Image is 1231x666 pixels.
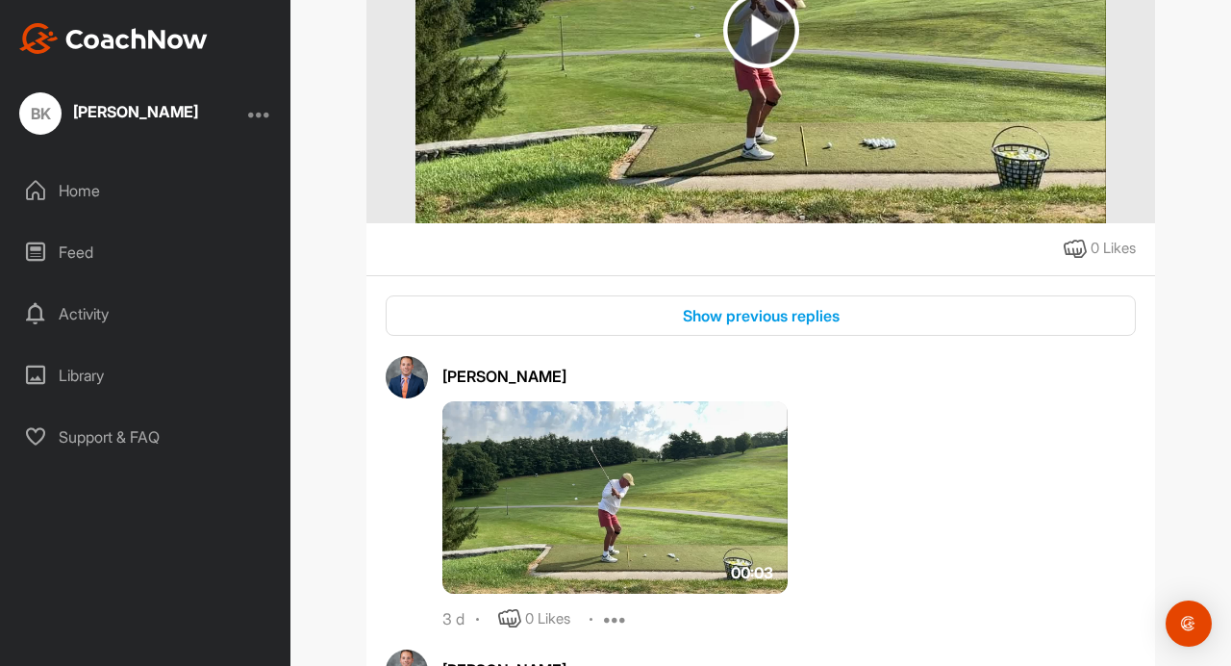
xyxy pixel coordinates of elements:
div: BK [19,92,62,135]
div: Open Intercom Messenger [1166,601,1212,647]
div: Home [11,166,282,215]
img: avatar [386,356,428,398]
div: 0 Likes [525,608,570,630]
div: [PERSON_NAME] [73,104,198,119]
div: 3 d [442,610,465,629]
span: 00:03 [731,561,773,584]
div: Feed [11,228,282,276]
div: [PERSON_NAME] [442,365,1136,388]
div: Show previous replies [401,304,1120,327]
button: Show previous replies [386,295,1136,337]
img: CoachNow [19,23,208,54]
div: Library [11,351,282,399]
img: media [442,401,788,594]
div: Support & FAQ [11,413,282,461]
div: Activity [11,290,282,338]
div: 0 Likes [1091,238,1136,260]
